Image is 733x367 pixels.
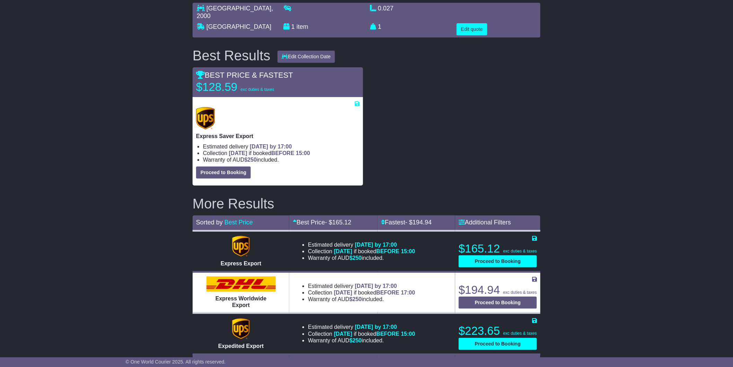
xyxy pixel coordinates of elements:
a: Additional Filters [459,219,511,226]
li: Estimated delivery [203,143,360,150]
span: 1 [291,23,295,30]
li: Estimated delivery [308,241,415,248]
span: if booked [334,248,415,254]
span: [GEOGRAPHIC_DATA] [206,5,271,12]
li: Estimated delivery [308,324,415,330]
span: 15:00 [401,248,415,254]
span: 15:00 [401,331,415,337]
a: Fastest- $194.94 [381,219,432,226]
span: if booked [334,331,415,337]
span: BEFORE [376,331,399,337]
span: 250 [353,338,362,343]
a: Best Price- $165.12 [293,219,351,226]
li: Warranty of AUD included. [308,255,415,261]
li: Warranty of AUD included. [308,337,415,344]
span: $ [350,255,362,261]
span: [DATE] by 17:00 [355,242,397,248]
span: 194.94 [413,219,432,226]
li: Collection [308,248,415,255]
span: [DATE] [334,331,352,337]
span: [DATE] by 17:00 [355,283,397,289]
span: exc duties & taxes [503,331,537,336]
button: Proceed to Booking [459,255,537,267]
span: - $ [405,219,432,226]
span: item [297,23,308,30]
span: $ [244,157,257,163]
span: , 2000 [197,5,273,19]
button: Edit Collection Date [277,51,335,63]
span: $ [350,296,362,302]
span: Expedited Export [218,343,264,349]
span: 17:00 [401,290,415,296]
img: UPS (new): Expedited Export [232,318,249,339]
img: DHL: Express Worldwide Export [206,276,276,292]
span: [DATE] by 17:00 [355,324,397,330]
span: if booked [334,290,415,296]
span: exc duties & taxes [503,249,537,254]
button: Proceed to Booking [459,338,537,350]
div: Best Results [189,48,274,63]
span: $ [350,338,362,343]
button: Proceed to Booking [459,297,537,309]
button: Edit quote [457,23,487,35]
li: Warranty of AUD included. [308,296,415,302]
span: BEST PRICE & FASTEST [196,71,293,79]
span: 1 [378,23,381,30]
span: if booked [229,150,310,156]
li: Collection [308,331,415,337]
span: - $ [325,219,351,226]
button: Proceed to Booking [196,167,251,179]
span: Sorted by [196,219,223,226]
span: [DATE] [229,150,247,156]
span: BEFORE [271,150,294,156]
span: 15:00 [296,150,310,156]
span: BEFORE [376,248,399,254]
span: 250 [353,296,362,302]
img: UPS (new): Express Saver Export [196,107,215,129]
span: [DATE] [334,290,352,296]
p: $223.65 [459,324,537,338]
p: $165.12 [459,242,537,256]
span: exc duties & taxes [240,87,274,92]
li: Estimated delivery [308,283,415,289]
span: Express Export [221,261,261,266]
li: Warranty of AUD included. [203,156,360,163]
span: 165.12 [332,219,351,226]
p: Express Saver Export [196,133,360,139]
span: exc duties & taxes [503,290,537,295]
span: Express Worldwide Export [215,296,266,308]
li: Collection [308,289,415,296]
p: $194.94 [459,283,537,297]
span: © One World Courier 2025. All rights reserved. [126,359,226,365]
span: 250 [247,157,257,163]
img: UPS (new): Express Export [232,236,249,257]
li: Collection [203,150,360,156]
span: 250 [353,255,362,261]
span: BEFORE [376,290,399,296]
a: Best Price [224,219,253,226]
span: [DATE] [334,248,352,254]
span: [GEOGRAPHIC_DATA] [206,23,271,30]
p: $128.59 [196,80,283,94]
span: 0.027 [378,5,394,12]
h2: More Results [193,196,540,211]
span: [DATE] by 17:00 [250,144,292,150]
